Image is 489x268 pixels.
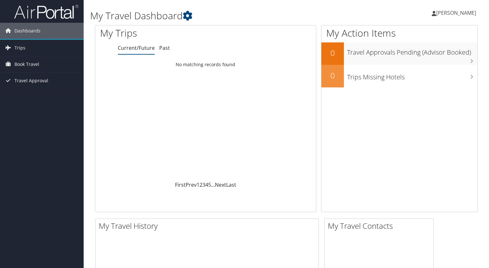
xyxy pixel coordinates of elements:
a: Last [226,181,236,188]
span: Travel Approval [14,73,48,89]
h1: My Trips [100,26,219,40]
a: 0Travel Approvals Pending (Advisor Booked) [321,42,477,65]
h1: My Action Items [321,26,477,40]
a: 1 [197,181,199,188]
h2: 0 [321,48,344,58]
h2: My Travel Contacts [328,220,433,231]
h2: My Travel History [99,220,318,231]
a: First [175,181,186,188]
a: [PERSON_NAME] [432,3,483,22]
span: Book Travel [14,56,39,72]
img: airportal-logo.png [14,4,78,19]
a: Current/Future [118,44,155,51]
a: 3 [202,181,205,188]
span: Dashboards [14,23,41,39]
span: … [211,181,215,188]
a: 4 [205,181,208,188]
a: 5 [208,181,211,188]
h1: My Travel Dashboard [90,9,352,22]
span: [PERSON_NAME] [436,9,476,16]
a: Next [215,181,226,188]
td: No matching records found [95,59,316,70]
h3: Trips Missing Hotels [347,69,477,82]
span: Trips [14,40,25,56]
a: 2 [199,181,202,188]
a: Prev [186,181,197,188]
h3: Travel Approvals Pending (Advisor Booked) [347,45,477,57]
a: Past [159,44,170,51]
h2: 0 [321,70,344,81]
a: 0Trips Missing Hotels [321,65,477,87]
